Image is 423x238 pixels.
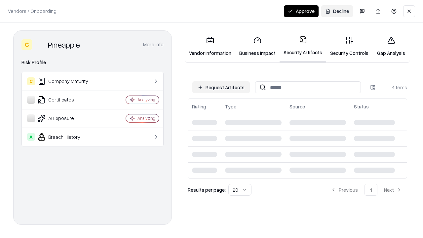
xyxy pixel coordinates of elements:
[188,186,226,193] p: Results per page:
[192,103,206,110] div: Rating
[27,114,106,122] div: AI Exposure
[381,84,407,91] div: 4 items
[137,115,155,121] div: Analyzing
[27,77,35,85] div: C
[372,31,410,62] a: Gap Analysis
[289,103,305,110] div: Source
[185,31,235,62] a: Vendor Information
[326,31,372,62] a: Security Controls
[284,5,319,17] button: Approve
[21,59,164,66] div: Risk Profile
[143,39,164,51] button: More info
[235,31,280,62] a: Business Impact
[321,5,353,17] button: Decline
[225,103,236,110] div: Type
[326,184,407,196] nav: pagination
[365,184,377,196] button: 1
[8,8,57,15] p: Vendors / Onboarding
[27,96,106,104] div: Certificates
[35,39,45,50] img: Pineapple
[27,133,35,141] div: A
[27,133,106,141] div: Breach History
[27,77,106,85] div: Company Maturity
[48,39,80,50] div: Pineapple
[354,103,369,110] div: Status
[192,81,250,93] button: Request Artifacts
[280,30,326,62] a: Security Artifacts
[137,97,155,102] div: Analyzing
[21,39,32,50] div: C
